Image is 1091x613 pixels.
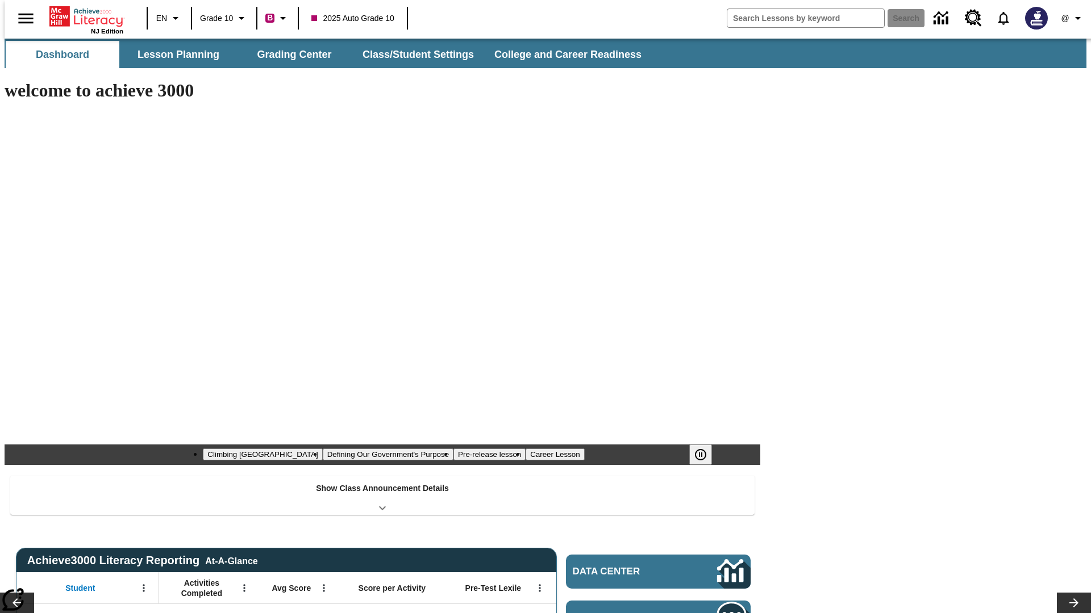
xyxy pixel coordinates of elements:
button: Class/Student Settings [353,41,483,68]
a: Resource Center, Will open in new tab [958,3,989,33]
span: Grade 10 [200,12,233,24]
span: Student [65,583,95,593]
span: Avg Score [272,583,311,593]
button: Grading Center [238,41,351,68]
button: Slide 2 Defining Our Government's Purpose [323,448,453,460]
input: search field [727,9,884,27]
button: College and Career Readiness [485,41,651,68]
span: Pre-Test Lexile [465,583,522,593]
div: At-A-Glance [205,554,257,566]
span: EN [156,12,167,24]
span: Score per Activity [359,583,426,593]
button: Slide 3 Pre-release lesson [453,448,526,460]
button: Open Menu [135,580,152,597]
span: Data Center [573,566,679,577]
a: Data Center [927,3,958,34]
a: Notifications [989,3,1018,33]
span: @ [1061,12,1069,24]
button: Language: EN, Select a language [151,8,188,28]
p: Show Class Announcement Details [316,482,449,494]
h1: welcome to achieve 3000 [5,80,760,101]
span: Activities Completed [164,578,239,598]
button: Select a new avatar [1018,3,1055,33]
button: Slide 4 Career Lesson [526,448,584,460]
button: Lesson Planning [122,41,235,68]
button: Open Menu [236,580,253,597]
a: Home [49,5,123,28]
a: Data Center [566,555,751,589]
button: Slide 1 Climbing Mount Tai [203,448,322,460]
button: Boost Class color is violet red. Change class color [261,8,294,28]
div: SubNavbar [5,41,652,68]
button: Open Menu [315,580,332,597]
button: Open Menu [531,580,548,597]
button: Profile/Settings [1055,8,1091,28]
button: Lesson carousel, Next [1057,593,1091,613]
div: SubNavbar [5,39,1086,68]
button: Open side menu [9,2,43,35]
button: Dashboard [6,41,119,68]
button: Pause [689,444,712,465]
span: Achieve3000 Literacy Reporting [27,554,258,567]
img: Avatar [1025,7,1048,30]
span: 2025 Auto Grade 10 [311,12,394,24]
span: NJ Edition [91,28,123,35]
button: Grade: Grade 10, Select a grade [195,8,253,28]
div: Pause [689,444,723,465]
span: B [267,11,273,25]
div: Home [49,4,123,35]
div: Show Class Announcement Details [10,476,755,515]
